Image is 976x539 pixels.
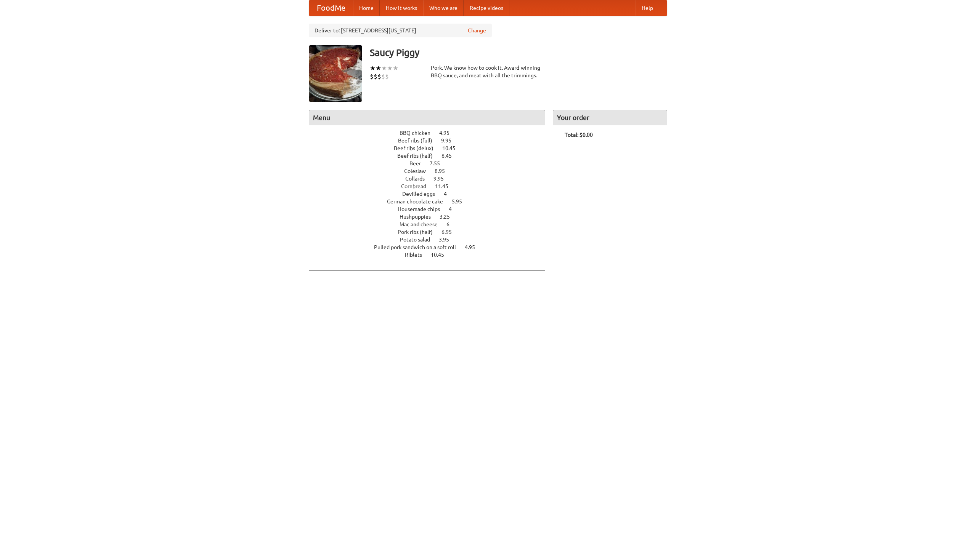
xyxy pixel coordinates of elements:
span: 7.55 [430,160,448,166]
span: 11.45 [435,183,456,189]
span: German chocolate cake [387,198,451,205]
a: Beef ribs (full) 9.95 [398,138,466,144]
b: Total: $0.00 [565,132,593,138]
span: 6.45 [441,153,459,159]
span: Hushpuppies [400,214,438,220]
span: 3.95 [439,237,457,243]
span: 9.95 [433,176,451,182]
li: $ [377,72,381,81]
a: Mac and cheese 6 [400,221,464,227]
a: Devilled eggs 4 [402,191,461,197]
a: Riblets 10.45 [405,252,458,258]
span: Beer [409,160,429,166]
a: Collards 9.95 [405,176,458,182]
div: Pork. We know how to cook it. Award-winning BBQ sauce, and meat with all the trimmings. [431,64,545,79]
span: 4 [449,206,459,212]
span: Housemade chips [398,206,448,212]
span: Beef ribs (delux) [394,145,441,151]
span: Mac and cheese [400,221,445,227]
a: Housemade chips 4 [398,206,466,212]
span: Pulled pork sandwich on a soft roll [374,244,464,250]
li: $ [385,72,389,81]
span: 4 [444,191,454,197]
img: angular.jpg [309,45,362,102]
li: $ [381,72,385,81]
a: Beer 7.55 [409,160,454,166]
span: Riblets [405,252,430,258]
span: Beef ribs (half) [397,153,440,159]
h3: Saucy Piggy [370,45,667,60]
a: BBQ chicken 4.95 [400,130,464,136]
span: 6.95 [441,229,459,235]
span: 3.25 [440,214,457,220]
li: ★ [393,64,398,72]
a: FoodMe [309,0,353,16]
a: Pork ribs (half) 6.95 [398,229,466,235]
span: Devilled eggs [402,191,443,197]
span: 9.95 [441,138,459,144]
span: 4.95 [465,244,483,250]
span: 4.95 [439,130,457,136]
a: German chocolate cake 5.95 [387,198,476,205]
a: Who we are [423,0,464,16]
span: 10.45 [431,252,452,258]
span: 10.45 [442,145,463,151]
a: Cornbread 11.45 [401,183,462,189]
li: ★ [376,64,381,72]
a: Beef ribs (half) 6.45 [397,153,466,159]
span: Collards [405,176,432,182]
a: Coleslaw 8.95 [404,168,459,174]
span: Beef ribs (full) [398,138,440,144]
span: Cornbread [401,183,434,189]
span: BBQ chicken [400,130,438,136]
a: Recipe videos [464,0,509,16]
span: Potato salad [400,237,438,243]
a: Change [468,27,486,34]
h4: Menu [309,110,545,125]
a: Hushpuppies 3.25 [400,214,464,220]
div: Deliver to: [STREET_ADDRESS][US_STATE] [309,24,492,37]
span: Coleslaw [404,168,433,174]
span: 5.95 [452,198,470,205]
li: ★ [387,64,393,72]
li: ★ [370,64,376,72]
li: $ [374,72,377,81]
a: Pulled pork sandwich on a soft roll 4.95 [374,244,489,250]
a: Potato salad 3.95 [400,237,463,243]
span: 8.95 [435,168,453,174]
h4: Your order [553,110,667,125]
li: $ [370,72,374,81]
li: ★ [381,64,387,72]
a: Beef ribs (delux) 10.45 [394,145,470,151]
a: Help [636,0,659,16]
span: Pork ribs (half) [398,229,440,235]
a: How it works [380,0,423,16]
span: 6 [446,221,457,227]
a: Home [353,0,380,16]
